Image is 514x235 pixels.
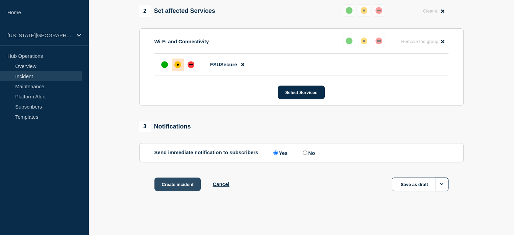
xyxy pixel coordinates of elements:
button: down [373,35,385,47]
span: FSUSecure [210,62,237,67]
p: [US_STATE][GEOGRAPHIC_DATA] [7,32,72,38]
button: Options [435,178,448,191]
input: Yes [273,150,278,155]
button: Clear all [419,4,448,18]
span: 3 [139,121,151,132]
button: Select Services [278,86,325,99]
button: affected [358,35,370,47]
button: Remove the group [397,35,448,48]
div: affected [361,7,367,14]
button: Cancel [213,181,229,187]
span: Remove the group [401,39,438,44]
div: up [346,7,352,14]
div: up [346,38,352,44]
div: down [188,61,194,68]
button: Create incident [154,178,201,191]
div: down [375,7,382,14]
div: Set affected Services [139,5,215,17]
div: up [161,61,168,68]
label: Yes [272,149,288,156]
div: Send immediate notification to subscribers [154,149,448,156]
input: No [303,150,307,155]
div: affected [174,61,181,68]
button: up [343,4,355,17]
label: No [301,149,315,156]
span: 2 [139,5,151,17]
p: Wi-Fi and Connectivity [154,39,209,44]
p: Send immediate notification to subscribers [154,149,259,156]
button: down [373,4,385,17]
button: affected [358,4,370,17]
button: up [343,35,355,47]
button: Save as draft [392,178,448,191]
div: down [375,38,382,44]
div: affected [361,38,367,44]
div: Notifications [139,121,191,132]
